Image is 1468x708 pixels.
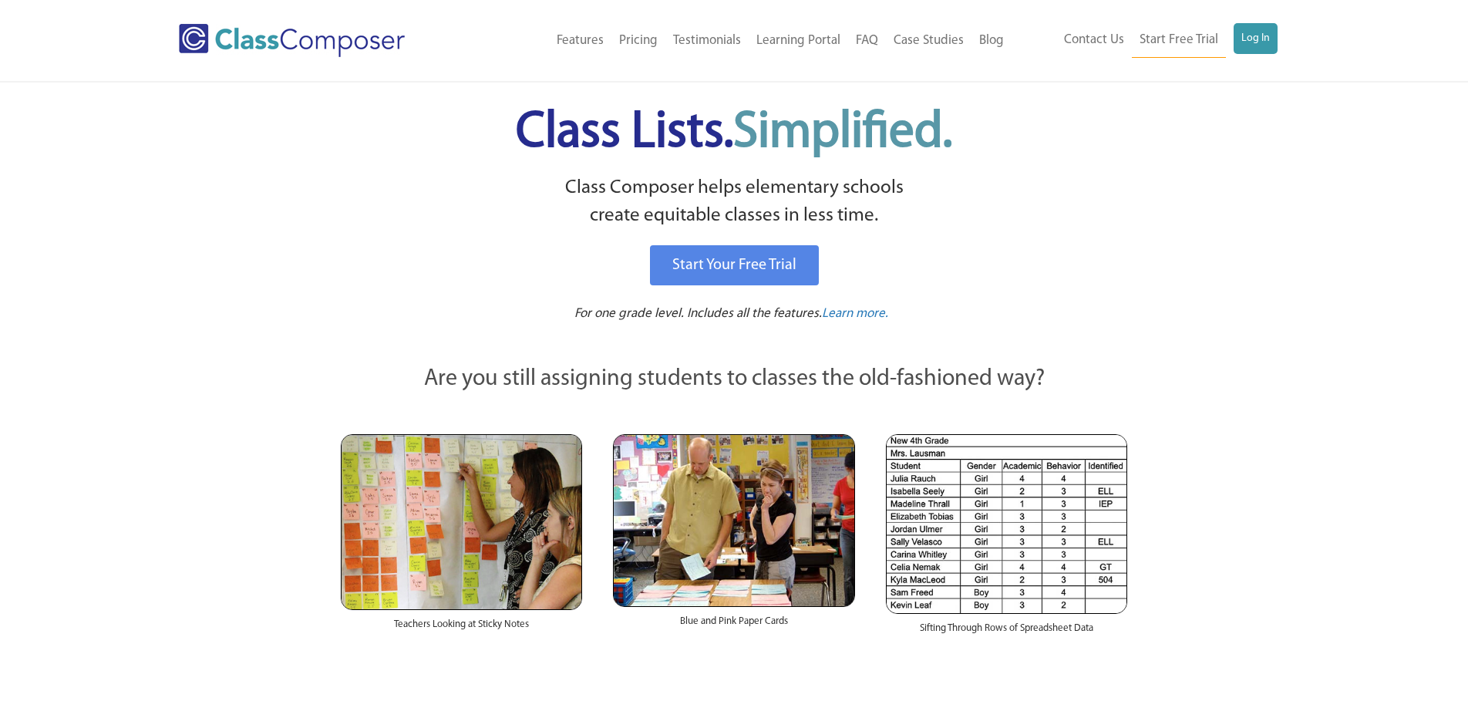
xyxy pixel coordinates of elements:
div: Sifting Through Rows of Spreadsheet Data [886,614,1127,651]
a: Pricing [611,24,665,58]
nav: Header Menu [1012,23,1278,58]
p: Class Composer helps elementary schools create equitable classes in less time. [338,174,1130,231]
a: Testimonials [665,24,749,58]
img: Teachers Looking at Sticky Notes [341,434,582,610]
a: Start Your Free Trial [650,245,819,285]
a: Case Studies [886,24,971,58]
a: Start Free Trial [1132,23,1226,58]
a: Blog [971,24,1012,58]
p: Are you still assigning students to classes the old-fashioned way? [341,362,1127,396]
a: Learning Portal [749,24,848,58]
img: Spreadsheets [886,434,1127,614]
span: Class Lists. [516,108,952,158]
div: Blue and Pink Paper Cards [613,607,854,644]
span: Start Your Free Trial [672,258,796,273]
a: FAQ [848,24,886,58]
a: Log In [1234,23,1278,54]
a: Features [549,24,611,58]
span: Simplified. [733,108,952,158]
nav: Header Menu [468,24,1012,58]
span: For one grade level. Includes all the features. [574,307,822,320]
a: Contact Us [1056,23,1132,57]
img: Blue and Pink Paper Cards [613,434,854,606]
div: Teachers Looking at Sticky Notes [341,610,582,647]
img: Class Composer [179,24,405,57]
span: Learn more. [822,307,888,320]
a: Learn more. [822,305,888,324]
